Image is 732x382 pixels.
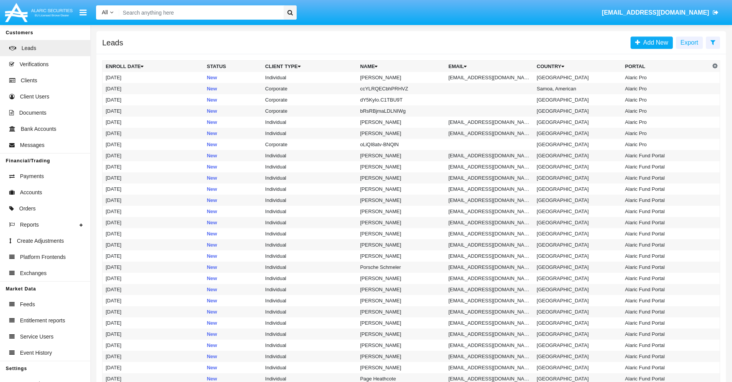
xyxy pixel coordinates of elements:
[262,128,357,139] td: Individual
[622,306,710,317] td: Alaric Fund Portal
[204,206,262,217] td: New
[445,362,534,373] td: [EMAIL_ADDRESS][DOMAIN_NAME]
[445,239,534,250] td: [EMAIL_ADDRESS][DOMAIN_NAME]
[357,273,445,284] td: [PERSON_NAME]
[622,61,710,72] th: Portal
[103,284,204,295] td: [DATE]
[534,195,622,206] td: [GEOGRAPHIC_DATA]
[204,239,262,250] td: New
[534,105,622,117] td: [GEOGRAPHIC_DATA]
[534,362,622,373] td: [GEOGRAPHIC_DATA]
[622,161,710,172] td: Alaric Fund Portal
[21,125,56,133] span: Bank Accounts
[357,306,445,317] td: [PERSON_NAME]
[445,195,534,206] td: [EMAIL_ADDRESS][DOMAIN_NAME]
[204,172,262,183] td: New
[262,317,357,329] td: Individual
[204,295,262,306] td: New
[622,183,710,195] td: Alaric Fund Portal
[204,94,262,105] td: New
[534,72,622,83] td: [GEOGRAPHIC_DATA]
[204,117,262,128] td: New
[357,117,445,128] td: [PERSON_NAME]
[534,206,622,217] td: [GEOGRAPHIC_DATA]
[445,183,534,195] td: [EMAIL_ADDRESS][DOMAIN_NAME]
[445,250,534,262] td: [EMAIL_ADDRESS][DOMAIN_NAME]
[602,9,709,16] span: [EMAIL_ADDRESS][DOMAIN_NAME]
[262,83,357,94] td: Corporate
[204,105,262,117] td: New
[445,61,534,72] th: Email
[534,161,622,172] td: [GEOGRAPHIC_DATA]
[534,139,622,150] td: [GEOGRAPHIC_DATA]
[622,94,710,105] td: Alaric Pro
[622,329,710,340] td: Alaric Fund Portal
[622,362,710,373] td: Alaric Fund Portal
[622,206,710,217] td: Alaric Fund Portal
[103,139,204,150] td: [DATE]
[262,105,357,117] td: Corporate
[20,93,49,101] span: Client Users
[445,306,534,317] td: [EMAIL_ADDRESS][DOMAIN_NAME]
[204,306,262,317] td: New
[103,206,204,217] td: [DATE]
[103,150,204,161] td: [DATE]
[357,351,445,362] td: [PERSON_NAME]
[534,262,622,273] td: [GEOGRAPHIC_DATA]
[204,128,262,139] td: New
[534,239,622,250] td: [GEOGRAPHIC_DATA]
[445,72,534,83] td: [EMAIL_ADDRESS][DOMAIN_NAME]
[534,217,622,228] td: [GEOGRAPHIC_DATA]
[445,284,534,295] td: [EMAIL_ADDRESS][DOMAIN_NAME]
[622,128,710,139] td: Alaric Pro
[103,273,204,284] td: [DATE]
[20,317,65,325] span: Entitlement reports
[534,284,622,295] td: [GEOGRAPHIC_DATA]
[103,161,204,172] td: [DATE]
[262,161,357,172] td: Individual
[103,228,204,239] td: [DATE]
[103,128,204,139] td: [DATE]
[534,273,622,284] td: [GEOGRAPHIC_DATA]
[20,172,44,180] span: Payments
[357,284,445,295] td: [PERSON_NAME]
[357,262,445,273] td: Porsche Schmeler
[96,8,119,17] a: All
[534,183,622,195] td: [GEOGRAPHIC_DATA]
[445,317,534,329] td: [EMAIL_ADDRESS][DOMAIN_NAME]
[357,362,445,373] td: [PERSON_NAME]
[357,172,445,183] td: [PERSON_NAME]
[262,228,357,239] td: Individual
[534,250,622,262] td: [GEOGRAPHIC_DATA]
[357,150,445,161] td: [PERSON_NAME]
[445,351,534,362] td: [EMAIL_ADDRESS][DOMAIN_NAME]
[204,262,262,273] td: New
[534,306,622,317] td: [GEOGRAPHIC_DATA]
[103,351,204,362] td: [DATE]
[20,253,66,261] span: Platform Frontends
[622,150,710,161] td: Alaric Fund Portal
[622,105,710,117] td: Alaric Pro
[204,150,262,161] td: New
[262,72,357,83] td: Individual
[357,139,445,150] td: oLiQI8atv-BNQlN
[262,351,357,362] td: Individual
[534,150,622,161] td: [GEOGRAPHIC_DATA]
[262,239,357,250] td: Individual
[262,172,357,183] td: Individual
[676,37,703,49] button: Export
[204,228,262,239] td: New
[204,329,262,340] td: New
[357,250,445,262] td: [PERSON_NAME]
[204,195,262,206] td: New
[262,61,357,72] th: Client Type
[534,94,622,105] td: [GEOGRAPHIC_DATA]
[631,37,673,49] a: Add New
[622,317,710,329] td: Alaric Fund Portal
[262,150,357,161] td: Individual
[103,362,204,373] td: [DATE]
[622,295,710,306] td: Alaric Fund Portal
[103,217,204,228] td: [DATE]
[204,61,262,72] th: Status
[21,77,37,85] span: Clients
